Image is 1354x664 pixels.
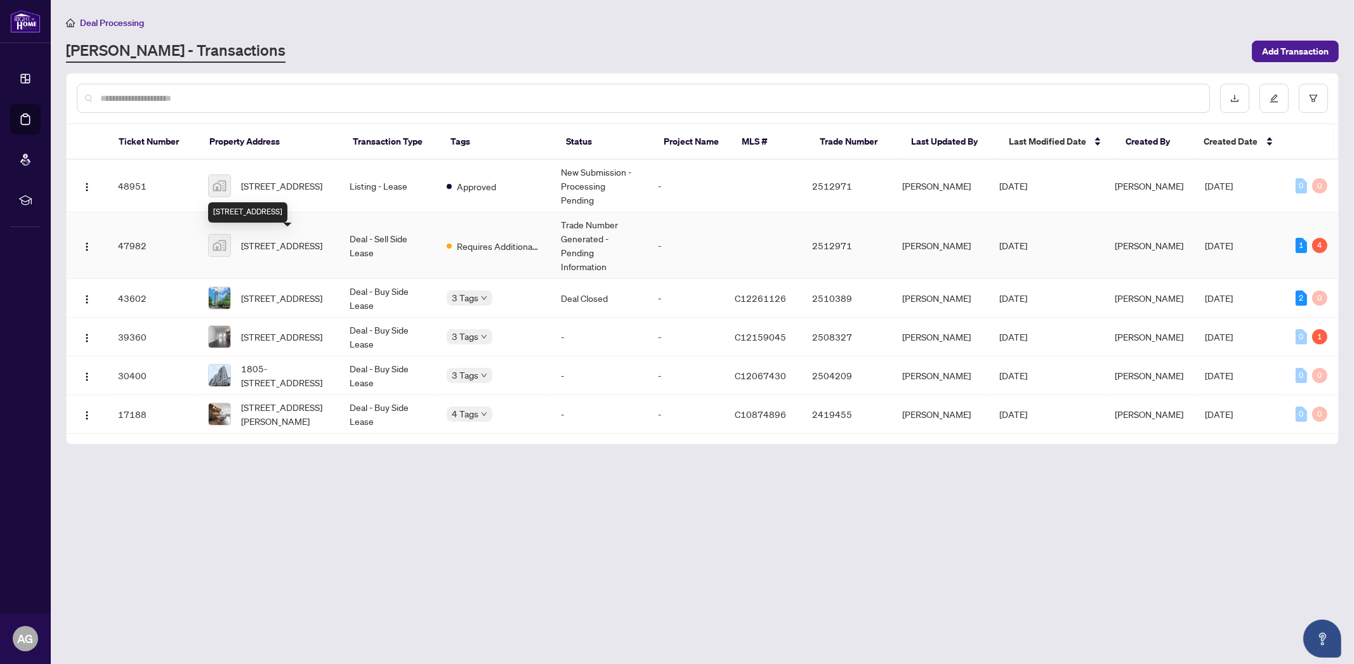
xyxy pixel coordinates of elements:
[209,235,230,256] img: thumbnail-img
[648,160,725,212] td: -
[1115,408,1183,420] span: [PERSON_NAME]
[77,327,97,347] button: Logo
[999,180,1027,192] span: [DATE]
[339,395,436,434] td: Deal - Buy Side Lease
[241,361,329,389] span: 1805-[STREET_ADDRESS]
[77,288,97,308] button: Logo
[999,292,1027,304] span: [DATE]
[1194,124,1285,160] th: Created Date
[648,356,725,395] td: -
[108,318,198,356] td: 39360
[1115,292,1183,304] span: [PERSON_NAME]
[481,372,487,379] span: down
[1312,238,1327,253] div: 4
[199,124,343,160] th: Property Address
[80,17,144,29] span: Deal Processing
[1312,178,1327,193] div: 0
[654,124,732,160] th: Project Name
[1312,368,1327,383] div: 0
[1296,368,1307,383] div: 0
[241,238,322,252] span: [STREET_ADDRESS]
[209,403,230,425] img: thumbnail-img
[551,395,647,434] td: -
[892,356,989,395] td: [PERSON_NAME]
[1303,620,1341,658] button: Open asap
[802,356,892,395] td: 2504209
[802,212,892,279] td: 2512971
[551,212,647,279] td: Trade Number Generated - Pending Information
[209,326,230,348] img: thumbnail-img
[999,124,1116,160] th: Last Modified Date
[735,331,786,342] span: C12159045
[1296,238,1307,253] div: 1
[339,279,436,318] td: Deal - Buy Side Lease
[732,124,810,160] th: MLS #
[648,212,725,279] td: -
[1115,331,1183,342] span: [PERSON_NAME]
[556,124,654,160] th: Status
[551,160,647,212] td: New Submission - Processing Pending
[735,408,786,420] span: C10874896
[66,18,75,27] span: home
[1116,124,1194,160] th: Created By
[339,356,436,395] td: Deal - Buy Side Lease
[999,408,1027,420] span: [DATE]
[892,395,989,434] td: [PERSON_NAME]
[1115,180,1183,192] span: [PERSON_NAME]
[1206,240,1233,251] span: [DATE]
[339,160,436,212] td: Listing - Lease
[440,124,556,160] th: Tags
[1009,134,1086,148] span: Last Modified Date
[551,279,647,318] td: Deal Closed
[892,279,989,318] td: [PERSON_NAME]
[1220,84,1249,113] button: download
[810,124,901,160] th: Trade Number
[1299,84,1328,113] button: filter
[892,160,989,212] td: [PERSON_NAME]
[802,318,892,356] td: 2508327
[999,331,1027,342] span: [DATE]
[241,179,322,193] span: [STREET_ADDRESS]
[339,318,436,356] td: Deal - Buy Side Lease
[481,411,487,417] span: down
[648,279,725,318] td: -
[999,370,1027,381] span: [DATE]
[82,294,92,304] img: Logo
[1252,41,1339,62] button: Add Transaction
[1204,134,1258,148] span: Created Date
[735,370,786,381] span: C12067430
[551,318,647,356] td: -
[208,202,287,223] div: [STREET_ADDRESS]
[82,372,92,382] img: Logo
[108,279,198,318] td: 43602
[1259,84,1289,113] button: edit
[1206,370,1233,381] span: [DATE]
[10,10,41,33] img: logo
[481,295,487,301] span: down
[1262,41,1329,62] span: Add Transaction
[551,356,647,395] td: -
[1312,290,1327,306] div: 0
[901,124,999,160] th: Last Updated By
[802,160,892,212] td: 2512971
[82,410,92,420] img: Logo
[457,239,539,253] span: Requires Additional Docs
[802,395,892,434] td: 2419455
[1206,408,1233,420] span: [DATE]
[1296,178,1307,193] div: 0
[209,287,230,309] img: thumbnail-img
[108,212,198,279] td: 47982
[1309,94,1318,103] span: filter
[108,160,198,212] td: 48951
[481,334,487,340] span: down
[108,124,200,160] th: Ticket Number
[1296,407,1307,422] div: 0
[1296,329,1307,344] div: 0
[1115,240,1183,251] span: [PERSON_NAME]
[735,292,786,304] span: C12261126
[452,368,478,382] span: 3 Tags
[77,176,97,196] button: Logo
[77,404,97,424] button: Logo
[1296,290,1307,306] div: 2
[452,407,478,421] span: 4 Tags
